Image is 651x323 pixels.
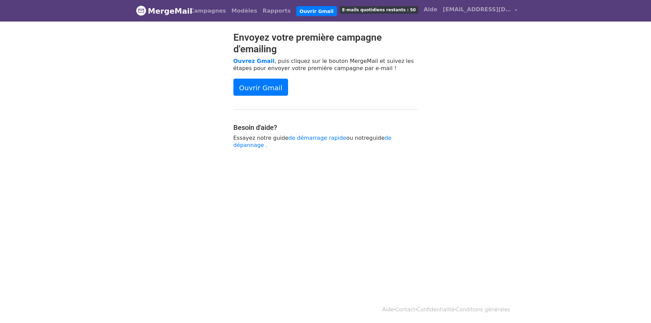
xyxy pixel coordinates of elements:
[337,3,421,16] a: E-mails quotidiens restants : 50
[296,6,337,16] a: Ouvrir Gmail
[415,307,417,313] font: ·
[382,307,394,313] a: Aide
[233,32,382,55] font: Envoyez votre première campagne d'emailing
[288,135,346,141] a: de démarrage rapide
[260,4,293,18] a: Rapports
[346,135,369,141] font: ou notre
[424,6,437,13] font: Aide
[421,3,440,16] a: Aide
[233,58,275,64] a: Ouvrez Gmail
[617,290,651,323] div: Widget de chat
[229,4,260,18] a: Modèles
[233,79,288,96] a: Ouvrir Gmail
[300,8,334,14] font: Ouvrir Gmail
[394,307,395,313] font: ·
[136,4,182,18] a: MergeMail
[188,4,229,18] a: Campagnes
[455,307,456,313] font: ·
[262,8,290,14] font: Rapports
[456,307,510,313] a: Conditions générales
[233,58,414,71] font: , puis cliquez sur le bouton MergeMail et suivez les étapes pour envoyer votre première campagne ...
[440,3,520,19] a: [EMAIL_ADDRESS][DOMAIN_NAME]
[233,123,277,132] font: Besoin d'aide?
[417,307,455,313] a: Confidentialité
[342,8,416,12] font: E-mails quotidiens restants : 50
[136,5,146,16] img: Logo MergeMail
[617,290,651,323] iframe: Chat Widget
[190,8,226,14] font: Campagnes
[233,135,288,141] font: Essayez notre guide
[395,307,415,313] a: Contact
[231,8,257,14] font: Modèles
[233,135,392,148] a: de dépannage .
[148,7,192,15] font: MergeMail
[443,6,550,13] font: [EMAIL_ADDRESS][DOMAIN_NAME]
[239,83,283,92] font: Ouvrir Gmail
[369,135,385,141] font: guide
